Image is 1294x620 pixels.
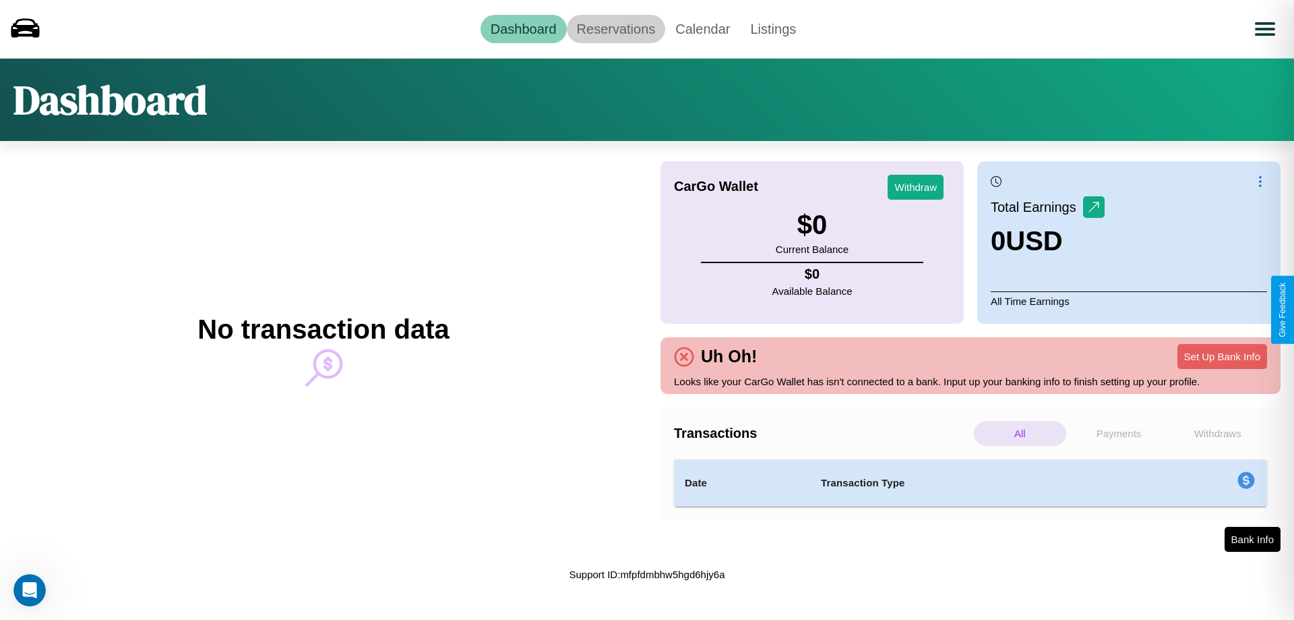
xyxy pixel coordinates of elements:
p: Available Balance [772,282,853,300]
a: Calendar [665,15,740,43]
a: Reservations [567,15,666,43]
p: Payments [1073,421,1165,446]
iframe: Intercom live chat [13,574,46,607]
h4: Date [685,475,799,491]
h1: Dashboard [13,72,207,128]
button: Withdraw [888,175,944,200]
h4: CarGo Wallet [674,179,758,194]
h4: $ 0 [772,266,853,282]
h4: Transaction Type [821,475,1127,491]
h2: No transaction data [197,314,449,345]
a: Dashboard [481,15,567,43]
button: Open menu [1246,10,1284,48]
div: Give Feedback [1278,283,1287,337]
button: Set Up Bank Info [1177,344,1267,369]
p: Support ID: mfpfdmbhw5hgd6hjy6a [569,565,725,584]
p: All Time Earnings [991,291,1267,310]
p: Looks like your CarGo Wallet has isn't connected to a bank. Input up your banking info to finish ... [674,372,1267,391]
h4: Uh Oh! [694,347,764,366]
p: Total Earnings [991,195,1083,219]
table: simple table [674,459,1267,507]
p: Withdraws [1171,421,1264,446]
h3: 0 USD [991,226,1105,256]
p: Current Balance [776,240,849,258]
button: Bank Info [1225,527,1281,552]
a: Listings [740,15,806,43]
p: All [974,421,1066,446]
h3: $ 0 [776,210,849,240]
h4: Transactions [674,426,970,441]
